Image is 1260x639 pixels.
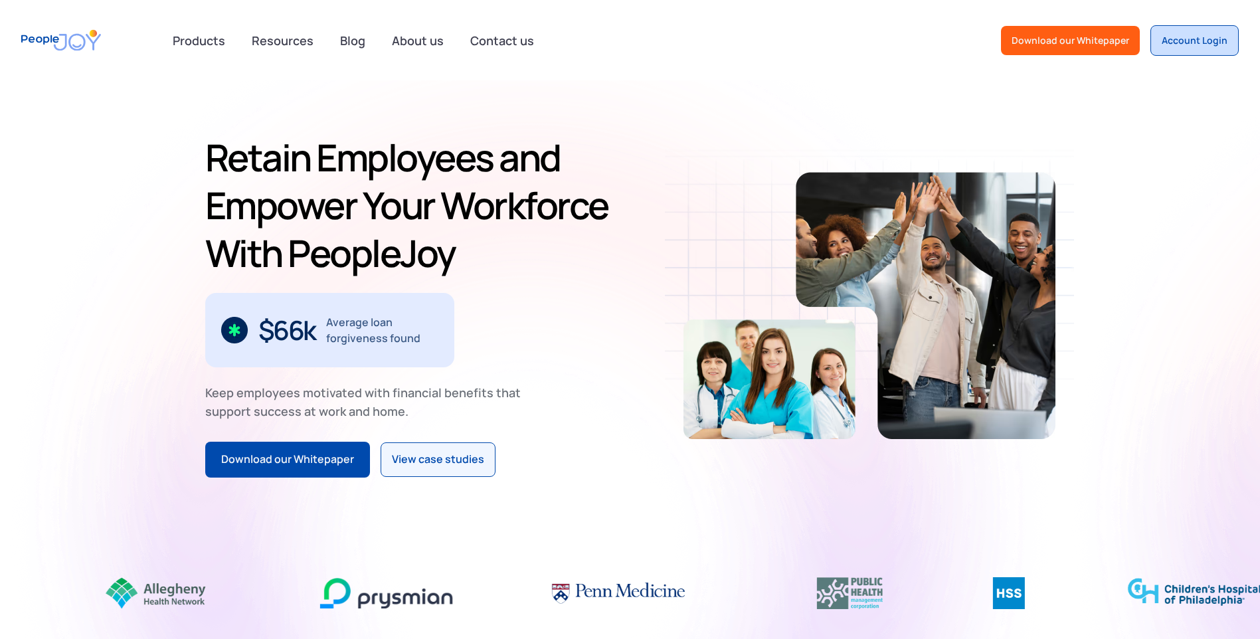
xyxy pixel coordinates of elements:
[244,26,321,55] a: Resources
[205,442,370,478] a: Download our Whitepaper
[392,451,484,468] div: View case studies
[381,442,495,477] a: View case studies
[205,383,532,420] div: Keep employees motivated with financial benefits that support success at work and home.
[326,314,438,346] div: Average loan forgiveness found
[1150,25,1239,56] a: Account Login
[165,27,233,54] div: Products
[205,293,454,367] div: 2 / 3
[1012,34,1129,47] div: Download our Whitepaper
[1162,34,1227,47] div: Account Login
[205,134,625,277] h1: Retain Employees and Empower Your Workforce With PeopleJoy
[258,319,315,341] div: $66k
[384,26,452,55] a: About us
[221,451,354,468] div: Download our Whitepaper
[332,26,373,55] a: Blog
[1001,26,1140,55] a: Download our Whitepaper
[21,21,101,59] a: home
[683,319,855,439] img: Retain-Employees-PeopleJoy
[796,172,1055,439] img: Retain-Employees-PeopleJoy
[462,26,542,55] a: Contact us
